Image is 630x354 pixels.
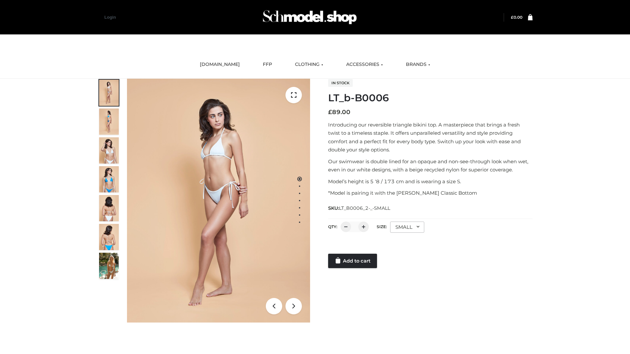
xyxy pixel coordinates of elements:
[328,92,533,104] h1: LT_b-B0006
[390,222,424,233] div: SMALL
[511,15,522,20] bdi: 0.00
[328,79,353,87] span: In stock
[104,15,116,20] a: Login
[99,224,119,250] img: ArielClassicBikiniTop_CloudNine_AzureSky_OW114ECO_8-scaled.jpg
[339,205,390,211] span: LT_B0006_2-_-SMALL
[99,137,119,164] img: ArielClassicBikiniTop_CloudNine_AzureSky_OW114ECO_3-scaled.jpg
[328,157,533,174] p: Our swimwear is double lined for an opaque and non-see-through look when wet, even in our white d...
[127,79,310,323] img: ArielClassicBikiniTop_CloudNine_AzureSky_OW114ECO_1
[377,224,387,229] label: Size:
[99,166,119,192] img: ArielClassicBikiniTop_CloudNine_AzureSky_OW114ECO_4-scaled.jpg
[99,108,119,135] img: ArielClassicBikiniTop_CloudNine_AzureSky_OW114ECO_2-scaled.jpg
[328,177,533,186] p: Model’s height is 5 ‘8 / 173 cm and is wearing a size S.
[290,57,328,72] a: CLOTHING
[99,253,119,279] img: Arieltop_CloudNine_AzureSky2.jpg
[328,204,391,212] span: SKU:
[99,195,119,221] img: ArielClassicBikiniTop_CloudNine_AzureSky_OW114ECO_7-scaled.jpg
[99,80,119,106] img: ArielClassicBikiniTop_CloudNine_AzureSky_OW114ECO_1-scaled.jpg
[401,57,435,72] a: BRANDS
[328,108,332,116] span: £
[328,108,350,116] bdi: 89.00
[195,57,245,72] a: [DOMAIN_NAME]
[341,57,388,72] a: ACCESSORIES
[328,121,533,154] p: Introducing our reversible triangle bikini top. A masterpiece that brings a fresh twist to a time...
[261,4,359,30] img: Schmodel Admin 964
[258,57,277,72] a: FFP
[328,224,337,229] label: QTY:
[328,189,533,197] p: *Model is pairing it with the [PERSON_NAME] Classic Bottom
[328,254,377,268] a: Add to cart
[511,15,514,20] span: £
[511,15,522,20] a: £0.00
